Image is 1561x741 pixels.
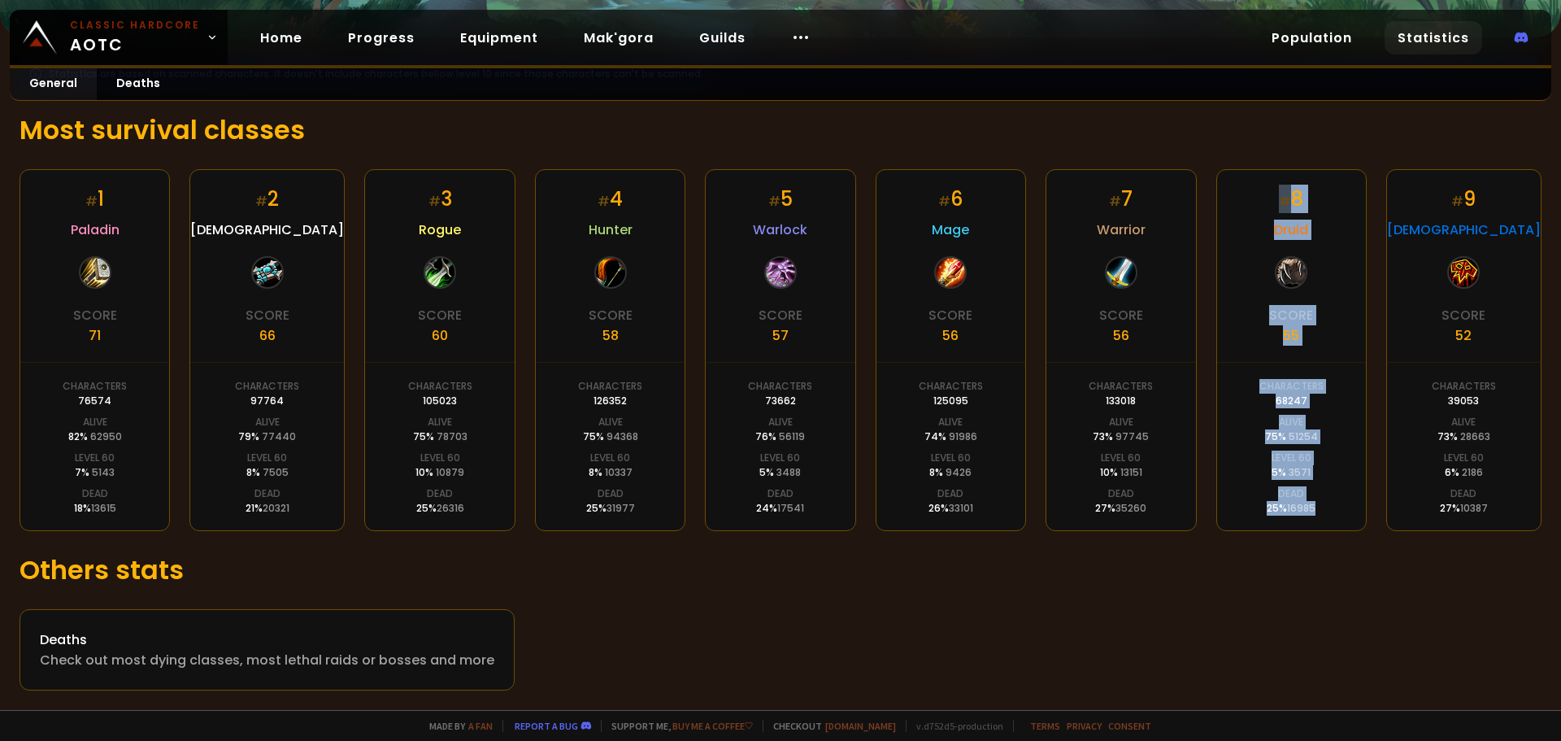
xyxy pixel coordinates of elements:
[418,305,462,325] div: Score
[1432,379,1496,394] div: Characters
[1444,451,1484,465] div: Level 60
[571,21,667,54] a: Mak'gora
[1259,379,1324,394] div: Characters
[759,465,801,480] div: 5 %
[92,465,115,479] span: 5143
[946,465,972,479] span: 9426
[246,305,289,325] div: Score
[607,429,638,443] span: 94368
[763,720,896,732] span: Checkout
[590,451,630,465] div: Level 60
[598,486,624,501] div: Dead
[91,501,116,515] span: 13615
[1276,394,1307,408] div: 68247
[753,220,807,240] span: Warlock
[906,720,1003,732] span: v. d752d5 - production
[259,325,276,346] div: 66
[589,220,633,240] span: Hunter
[1278,486,1304,501] div: Dead
[1441,305,1485,325] div: Score
[416,501,464,516] div: 25 %
[1274,220,1308,240] span: Druid
[97,68,180,100] a: Deaths
[1451,415,1476,429] div: Alive
[82,486,108,501] div: Dead
[1440,501,1488,516] div: 27 %
[938,415,963,429] div: Alive
[1385,21,1482,54] a: Statistics
[1451,185,1476,213] div: 9
[427,486,453,501] div: Dead
[779,429,805,443] span: 56119
[10,10,228,65] a: Classic HardcoreAOTC
[263,501,289,515] span: 20321
[601,720,753,732] span: Support me,
[250,394,284,408] div: 97764
[931,451,971,465] div: Level 60
[428,185,452,213] div: 3
[759,305,802,325] div: Score
[437,429,467,443] span: 78703
[1259,21,1365,54] a: Population
[75,465,115,480] div: 7 %
[1067,720,1102,732] a: Privacy
[1462,465,1483,479] span: 2186
[755,429,805,444] div: 76 %
[1109,192,1121,211] small: #
[938,185,963,213] div: 6
[1269,305,1313,325] div: Score
[515,720,578,732] a: Report a bug
[1115,501,1146,515] span: 35260
[928,501,973,516] div: 26 %
[1106,394,1136,408] div: 133018
[1093,429,1149,444] div: 73 %
[1387,220,1541,240] span: [DEMOGRAPHIC_DATA]
[1089,379,1153,394] div: Characters
[190,220,344,240] span: [DEMOGRAPHIC_DATA]
[235,379,299,394] div: Characters
[262,429,296,443] span: 77440
[760,451,800,465] div: Level 60
[1108,486,1134,501] div: Dead
[1113,325,1129,346] div: 56
[1448,394,1479,408] div: 39053
[70,18,200,57] span: AOTC
[1097,220,1146,240] span: Warrior
[419,220,461,240] span: Rogue
[420,720,493,732] span: Made by
[767,486,794,501] div: Dead
[70,18,200,33] small: Classic Hardcore
[75,451,115,465] div: Level 60
[1267,501,1315,516] div: 25 %
[238,429,296,444] div: 79 %
[428,415,452,429] div: Alive
[246,465,289,480] div: 8 %
[1460,501,1488,515] span: 10387
[20,111,1541,150] h1: Most survival classes
[415,465,464,480] div: 10 %
[772,325,789,346] div: 57
[437,501,464,515] span: 26316
[598,192,610,211] small: #
[68,429,122,444] div: 82 %
[1445,465,1483,480] div: 6 %
[73,305,117,325] div: Score
[20,551,1541,590] h1: Others stats
[748,379,812,394] div: Characters
[928,305,972,325] div: Score
[924,429,977,444] div: 74 %
[1272,465,1311,480] div: 5 %
[1095,501,1146,516] div: 27 %
[1108,720,1151,732] a: Consent
[428,192,441,211] small: #
[1289,465,1311,479] span: 3571
[765,394,796,408] div: 73662
[929,465,972,480] div: 8 %
[83,415,107,429] div: Alive
[598,415,623,429] div: Alive
[408,379,472,394] div: Characters
[589,465,633,480] div: 8 %
[777,501,804,515] span: 17541
[607,501,635,515] span: 31977
[246,501,289,516] div: 21 %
